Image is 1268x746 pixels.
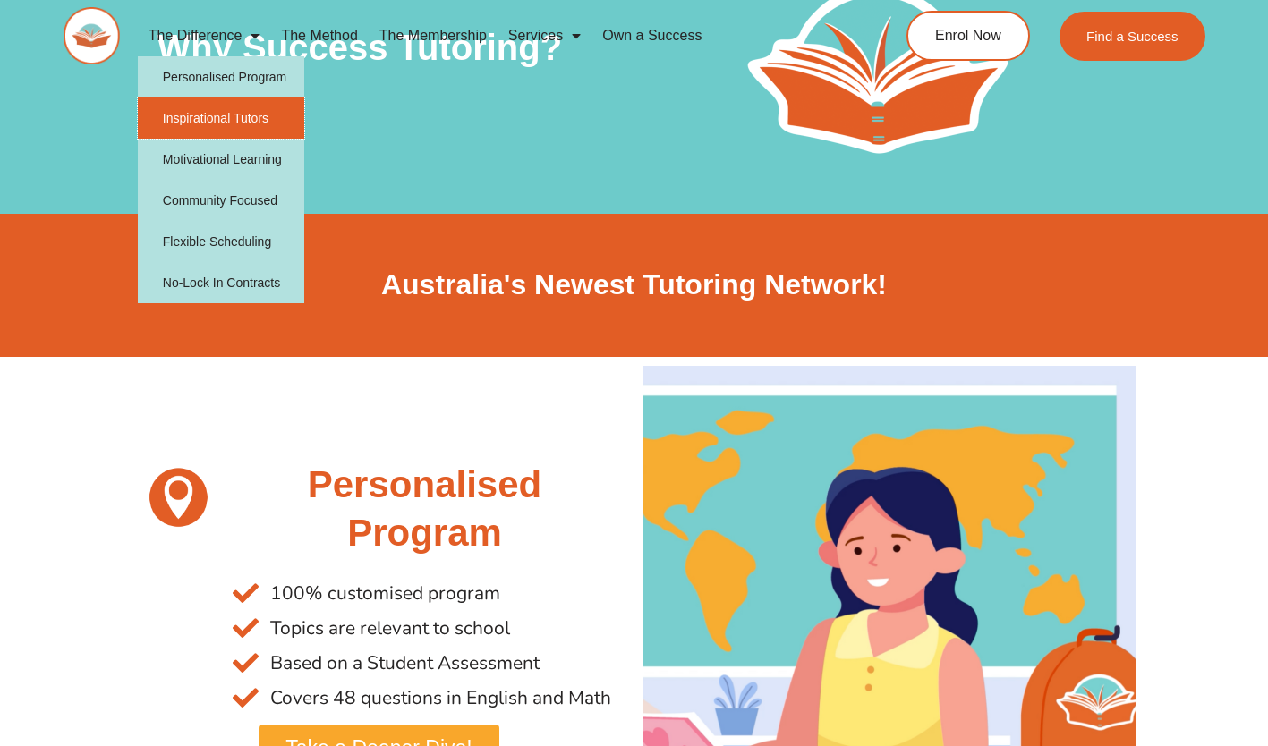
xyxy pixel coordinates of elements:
[133,267,1136,304] h2: Australia's Newest Tutoring Network!
[369,15,498,56] a: The Membership
[233,461,616,558] h2: Personalised Program
[138,15,842,56] nav: Menu
[266,646,540,681] span: Based on a Student Assessment
[138,97,305,139] a: Inspirational Tutors
[970,544,1268,746] iframe: Chat Widget
[138,56,305,303] ul: The Difference
[498,15,591,56] a: Services
[935,29,1001,43] span: Enrol Now
[906,11,1030,61] a: Enrol Now
[1086,30,1179,43] span: Find a Success
[270,15,368,56] a: The Method
[266,681,611,716] span: Covers 48 questions in English and Math
[266,576,500,611] span: 100% customised program
[138,221,305,262] a: Flexible Scheduling
[266,611,510,646] span: Topics are relevant to school
[138,180,305,221] a: Community Focused
[138,15,271,56] a: The Difference
[591,15,712,56] a: Own a Success
[138,139,305,180] a: Motivational Learning
[1060,12,1205,61] a: Find a Success
[138,262,305,303] a: No-Lock In Contracts
[138,56,305,97] a: Personalised Program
